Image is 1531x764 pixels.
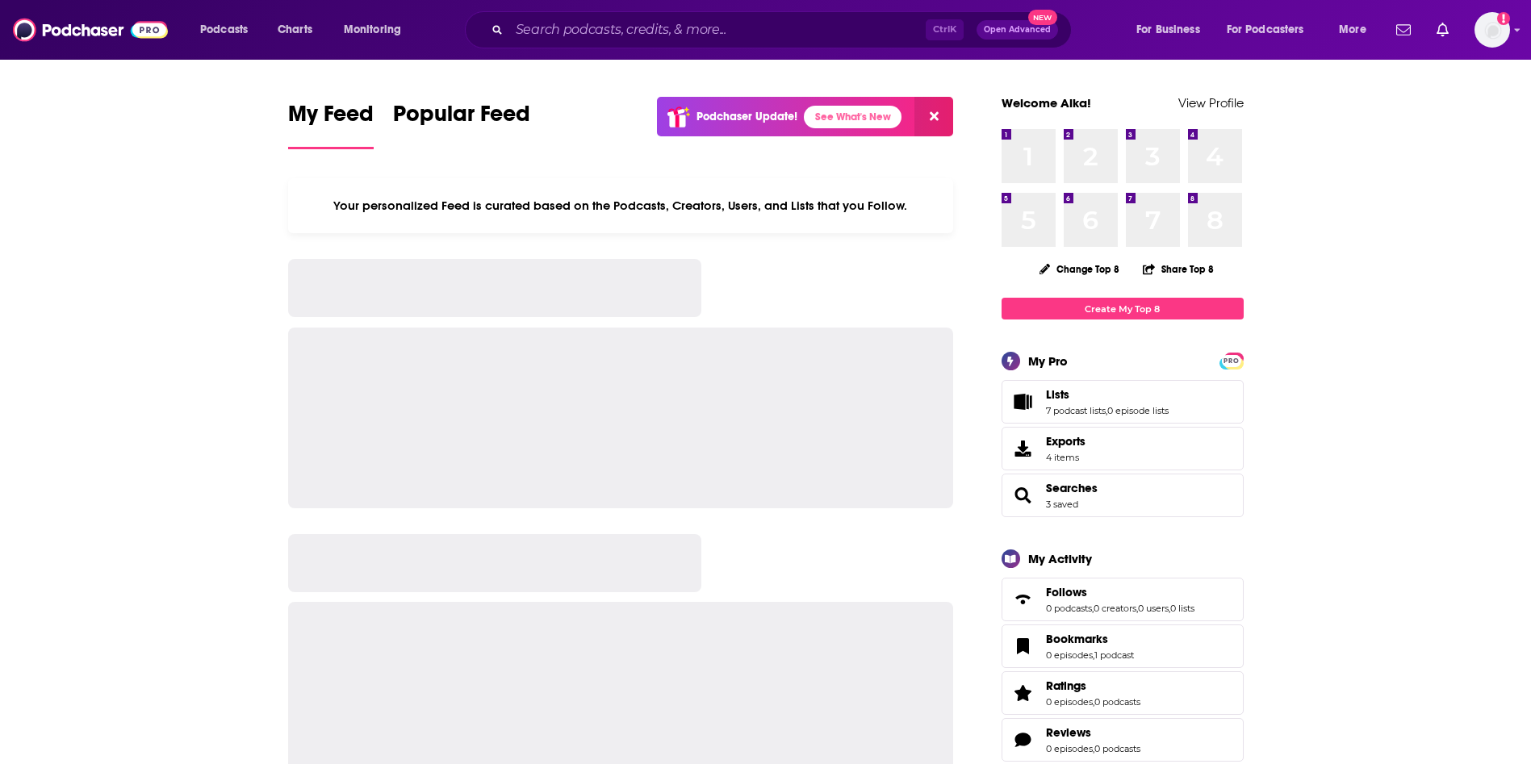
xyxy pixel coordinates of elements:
[1475,12,1510,48] button: Show profile menu
[1046,696,1093,708] a: 0 episodes
[1136,603,1138,614] span: ,
[1002,474,1244,517] span: Searches
[1106,405,1107,416] span: ,
[1007,635,1039,658] a: Bookmarks
[393,100,530,149] a: Popular Feed
[1007,729,1039,751] a: Reviews
[344,19,401,41] span: Monitoring
[1094,603,1136,614] a: 0 creators
[288,100,374,149] a: My Feed
[1046,481,1098,495] a: Searches
[1046,632,1134,646] a: Bookmarks
[393,100,530,137] span: Popular Feed
[1028,551,1092,566] div: My Activity
[1093,696,1094,708] span: ,
[1138,603,1169,614] a: 0 users
[1475,12,1510,48] span: Logged in as AlkaNara
[984,26,1051,34] span: Open Advanced
[1046,725,1091,740] span: Reviews
[1094,649,1134,661] a: 1 podcast
[926,19,964,40] span: Ctrl K
[1007,437,1039,460] span: Exports
[1046,452,1086,463] span: 4 items
[189,17,269,43] button: open menu
[200,19,248,41] span: Podcasts
[1390,16,1417,44] a: Show notifications dropdown
[1007,588,1039,611] a: Follows
[1046,632,1108,646] span: Bookmarks
[1002,718,1244,762] span: Reviews
[1007,390,1039,413] a: Lists
[1046,603,1092,614] a: 0 podcasts
[1169,603,1170,614] span: ,
[1028,10,1057,25] span: New
[1046,585,1194,599] a: Follows
[1046,434,1086,449] span: Exports
[1002,298,1244,319] a: Create My Top 8
[1216,17,1328,43] button: open menu
[1094,696,1140,708] a: 0 podcasts
[1046,585,1087,599] span: Follows
[1092,603,1094,614] span: ,
[1002,671,1244,715] span: Ratings
[1227,19,1304,41] span: For Podcasters
[1002,578,1244,621] span: Follows
[1125,17,1220,43] button: open menu
[267,17,322,43] a: Charts
[1046,678,1140,693] a: Ratings
[1002,380,1244,424] span: Lists
[1046,743,1093,754] a: 0 episodes
[1142,253,1215,285] button: Share Top 8
[333,17,422,43] button: open menu
[288,100,374,137] span: My Feed
[288,178,954,233] div: Your personalized Feed is curated based on the Podcasts, Creators, Users, and Lists that you Follow.
[1002,427,1244,470] a: Exports
[1328,17,1387,43] button: open menu
[1094,743,1140,754] a: 0 podcasts
[1046,678,1086,693] span: Ratings
[1430,16,1455,44] a: Show notifications dropdown
[977,20,1058,40] button: Open AdvancedNew
[1002,95,1091,111] a: Welcome Alka!
[696,110,797,123] p: Podchaser Update!
[1007,682,1039,704] a: Ratings
[1178,95,1244,111] a: View Profile
[13,15,168,45] img: Podchaser - Follow, Share and Rate Podcasts
[1170,603,1194,614] a: 0 lists
[278,19,312,41] span: Charts
[1497,12,1510,25] svg: Add a profile image
[1222,355,1241,367] span: PRO
[1030,259,1130,279] button: Change Top 8
[1046,499,1078,510] a: 3 saved
[1046,725,1140,740] a: Reviews
[1222,354,1241,366] a: PRO
[509,17,926,43] input: Search podcasts, credits, & more...
[1046,405,1106,416] a: 7 podcast lists
[480,11,1087,48] div: Search podcasts, credits, & more...
[1107,405,1169,416] a: 0 episode lists
[1046,387,1169,402] a: Lists
[1002,624,1244,668] span: Bookmarks
[1475,12,1510,48] img: User Profile
[804,106,901,128] a: See What's New
[1136,19,1200,41] span: For Business
[1093,743,1094,754] span: ,
[1046,649,1093,661] a: 0 episodes
[1046,387,1069,402] span: Lists
[1339,19,1366,41] span: More
[1028,353,1068,369] div: My Pro
[1007,484,1039,507] a: Searches
[1093,649,1094,661] span: ,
